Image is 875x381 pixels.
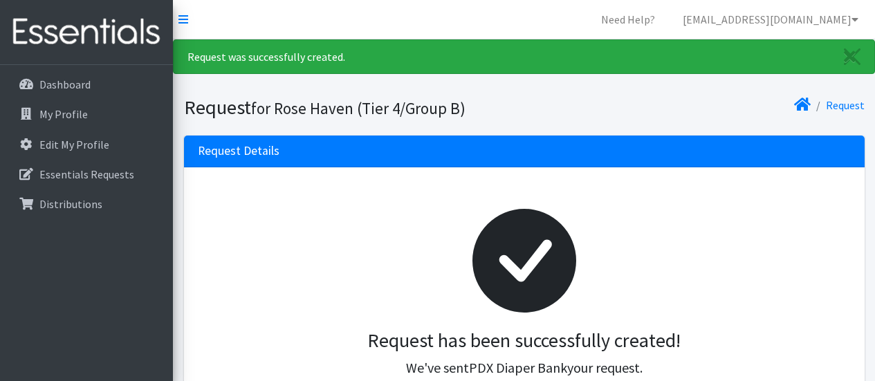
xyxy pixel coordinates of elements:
[39,197,102,211] p: Distributions
[209,329,840,353] h3: Request has been successfully created!
[6,71,167,98] a: Dashboard
[469,359,567,376] span: PDX Diaper Bank
[198,144,279,158] h3: Request Details
[6,9,167,55] img: HumanEssentials
[173,39,875,74] div: Request was successfully created.
[6,100,167,128] a: My Profile
[39,138,109,151] p: Edit My Profile
[6,190,167,218] a: Distributions
[672,6,869,33] a: [EMAIL_ADDRESS][DOMAIN_NAME]
[830,40,874,73] a: Close
[6,131,167,158] a: Edit My Profile
[590,6,666,33] a: Need Help?
[826,98,865,112] a: Request
[6,160,167,188] a: Essentials Requests
[251,98,466,118] small: for Rose Haven (Tier 4/Group B)
[39,107,88,121] p: My Profile
[39,167,134,181] p: Essentials Requests
[184,95,519,120] h1: Request
[39,77,91,91] p: Dashboard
